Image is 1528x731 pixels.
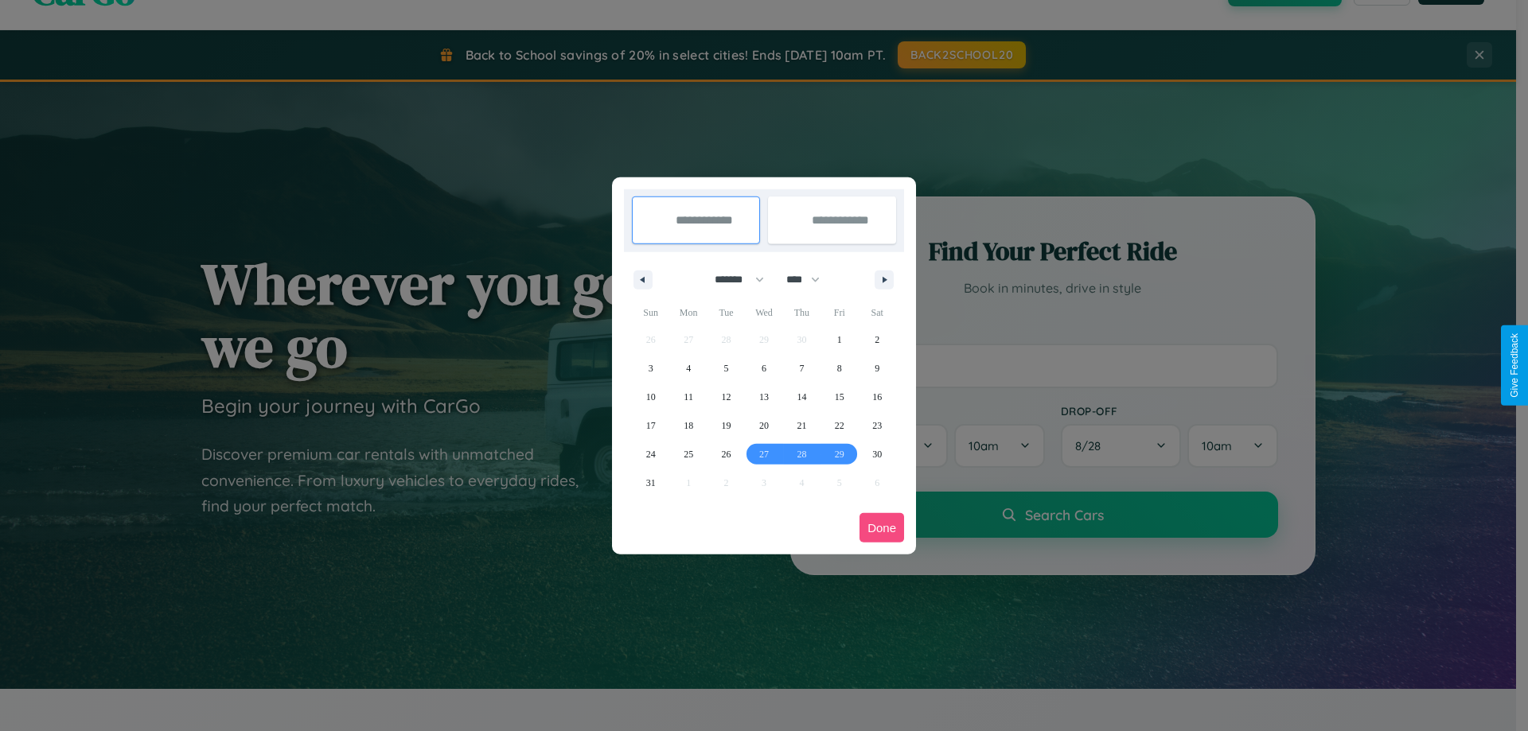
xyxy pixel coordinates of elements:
span: 1 [837,325,842,354]
span: Wed [745,300,782,325]
button: 8 [821,354,858,383]
span: 31 [646,469,656,497]
button: 22 [821,411,858,440]
span: 2 [875,325,879,354]
span: 16 [872,383,882,411]
button: 29 [821,440,858,469]
span: Sat [859,300,896,325]
span: 27 [759,440,769,469]
button: 30 [859,440,896,469]
button: 26 [707,440,745,469]
button: Done [859,513,904,542]
span: 3 [649,354,653,383]
span: 15 [835,383,844,411]
button: 16 [859,383,896,411]
span: 25 [684,440,693,469]
button: 7 [783,354,821,383]
button: 4 [669,354,707,383]
span: 29 [835,440,844,469]
span: 24 [646,440,656,469]
button: 25 [669,440,707,469]
span: 4 [686,354,691,383]
span: 11 [684,383,693,411]
button: 9 [859,354,896,383]
span: 13 [759,383,769,411]
span: 20 [759,411,769,440]
span: 9 [875,354,879,383]
button: 17 [632,411,669,440]
span: 14 [797,383,806,411]
span: Fri [821,300,858,325]
button: 2 [859,325,896,354]
span: 10 [646,383,656,411]
span: 30 [872,440,882,469]
button: 28 [783,440,821,469]
span: 18 [684,411,693,440]
span: 19 [722,411,731,440]
span: 8 [837,354,842,383]
span: 6 [762,354,766,383]
button: 24 [632,440,669,469]
span: 7 [799,354,804,383]
span: Sun [632,300,669,325]
span: 22 [835,411,844,440]
button: 31 [632,469,669,497]
span: 17 [646,411,656,440]
span: 28 [797,440,806,469]
button: 20 [745,411,782,440]
div: Give Feedback [1509,333,1520,398]
span: 23 [872,411,882,440]
button: 1 [821,325,858,354]
button: 18 [669,411,707,440]
button: 10 [632,383,669,411]
button: 14 [783,383,821,411]
button: 13 [745,383,782,411]
button: 6 [745,354,782,383]
button: 21 [783,411,821,440]
button: 11 [669,383,707,411]
button: 19 [707,411,745,440]
span: Mon [669,300,707,325]
span: Tue [707,300,745,325]
button: 15 [821,383,858,411]
span: 12 [722,383,731,411]
button: 3 [632,354,669,383]
button: 12 [707,383,745,411]
span: 21 [797,411,806,440]
button: 23 [859,411,896,440]
button: 5 [707,354,745,383]
button: 27 [745,440,782,469]
span: 26 [722,440,731,469]
span: Thu [783,300,821,325]
span: 5 [724,354,729,383]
